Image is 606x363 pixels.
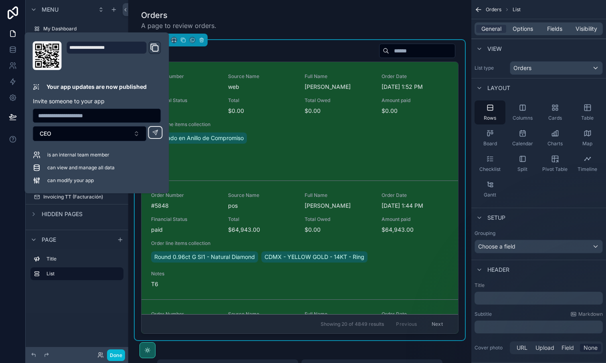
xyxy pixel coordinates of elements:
span: Notes [151,271,218,277]
span: Order line items collection [151,240,448,247]
button: Next [426,318,448,330]
span: [DATE] 1:52 PM [382,83,449,91]
button: Columns [507,100,538,124]
span: Full Name [305,192,372,199]
span: [PERSON_NAME] [305,202,372,210]
span: pos [228,202,295,210]
button: Orders [510,61,603,75]
div: scrollable content [475,292,603,305]
button: Select Button [33,126,147,141]
span: Board [483,140,497,147]
button: Calendar [507,126,538,150]
span: Map [582,140,592,147]
span: web [228,83,295,91]
span: Order line items collection [151,121,448,128]
span: Rows [484,115,496,121]
span: Total [228,216,295,223]
span: Notes [151,152,218,158]
span: Amount paid [382,97,449,104]
span: Timeline [578,166,597,172]
a: Round 0.96ct G SI1 - Natural Diamond [151,251,258,263]
span: Source Name [228,311,295,317]
span: Order Number [151,311,218,317]
span: Columns [513,115,533,121]
button: Charts [539,126,570,150]
span: $64,943.00 [382,226,449,234]
span: Order Number [151,73,218,80]
span: Page [42,236,56,244]
button: Gantt [475,177,505,201]
span: T6 [151,280,218,288]
span: Split [517,166,527,172]
label: Title [46,256,120,262]
span: Layout [487,84,510,92]
span: List [513,6,521,13]
a: Grabado en Anillo de Compromiso [151,132,247,144]
span: Financial Status [151,216,218,223]
span: Fields [547,25,562,33]
span: Amount paid [382,216,449,223]
span: Orders [486,6,501,13]
span: Pivot Table [542,166,568,172]
span: $0.00 [305,226,372,234]
span: [DATE] 1:44 PM [382,202,449,210]
span: Total Owed [305,216,372,223]
div: Domain and Custom Link [67,41,161,70]
span: can view and manage all data [47,164,115,171]
span: is an internal team member [47,152,109,158]
a: My Dashboard [30,22,123,35]
span: Orders [513,64,531,72]
span: Header [487,266,509,274]
span: Round 0.96ct G SI1 - Natural Diamond [154,253,255,261]
span: Order Date [382,73,449,80]
span: #5848 [151,202,218,210]
span: $0.00 [228,107,295,115]
span: Order Date [382,192,449,199]
span: CEO [40,130,51,138]
span: Charts [547,140,563,147]
button: Timeline [572,152,603,176]
span: Order Date [382,311,449,317]
span: Showing 20 of 4849 results [321,321,384,327]
button: Done [107,349,125,361]
span: Total Owed [305,97,372,104]
span: Menu [42,6,59,14]
button: Map [572,126,603,150]
span: $64,943.00 [228,226,295,234]
div: scrollable content [26,249,128,288]
span: Full Name [305,311,372,317]
p: Invite someone to your app [33,97,161,105]
span: CDMX - YELLOW GOLD - 14KT - Ring [265,253,364,261]
label: List type [475,65,507,71]
span: $0.00 [305,107,372,115]
span: Visibility [576,25,597,33]
span: Financial Status [151,97,218,104]
a: Order Number#5848Source NameposFull Name[PERSON_NAME]Order Date[DATE] 1:44 PMFinancial Statuspaid... [141,180,458,299]
label: Grouping [475,230,495,237]
span: paid [151,107,218,115]
span: Setup [487,214,505,222]
span: Total [228,97,295,104]
button: Split [507,152,538,176]
span: Order Number [151,192,218,199]
span: Hidden pages [42,210,83,218]
p: Your app updates are now published [46,83,147,91]
button: Board [475,126,505,150]
span: Full Name [305,73,372,80]
label: Invoicing TT (Facturación) [43,194,122,200]
span: $0.00 [382,107,449,115]
span: Calendar [512,140,533,147]
button: Table [572,100,603,124]
button: Checklist [475,152,505,176]
div: Choose a field [475,240,602,253]
span: Checklist [479,166,501,172]
a: CDMX - YELLOW GOLD - 14KT - Ring [261,251,368,263]
span: View [487,45,502,53]
button: Rows [475,100,505,124]
span: #5849 [151,83,218,91]
button: Cards [539,100,570,124]
span: Source Name [228,73,295,80]
span: can modify your app [47,177,94,184]
span: Table [581,115,594,121]
span: Source Name [228,192,295,199]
